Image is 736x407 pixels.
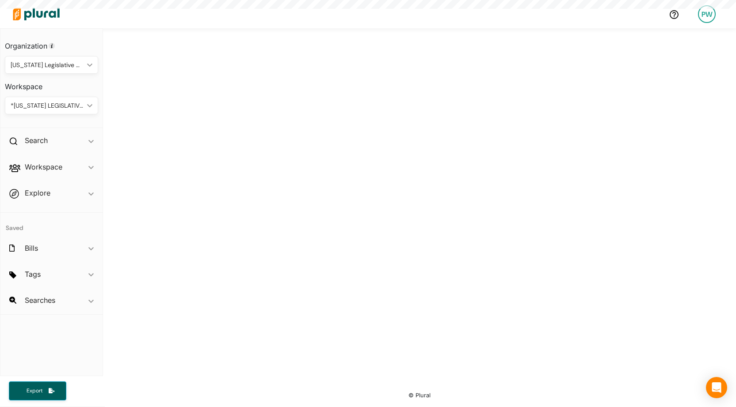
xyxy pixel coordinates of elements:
div: PW [698,5,716,23]
span: Export [20,387,49,395]
h2: Explore [25,188,50,198]
h2: Tags [25,269,41,279]
a: PW [691,2,723,26]
h3: Organization [5,33,98,53]
h3: Workspace [5,74,98,93]
button: Export [9,381,66,400]
h2: Search [25,136,48,145]
div: Open Intercom Messenger [706,377,727,398]
div: *[US_STATE] LEGISLATIVE CONSULTANTS [11,101,84,110]
h2: Searches [25,295,55,305]
h2: Workspace [25,162,62,172]
small: © Plural [408,392,431,399]
h4: Saved [0,213,103,234]
h2: Bills [25,243,38,253]
div: Tooltip anchor [48,42,56,50]
div: [US_STATE] Legislative Consultants [11,60,84,70]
